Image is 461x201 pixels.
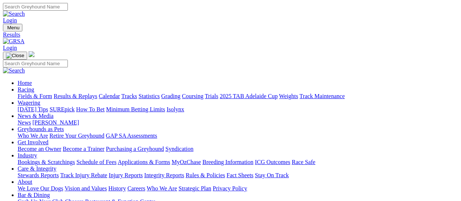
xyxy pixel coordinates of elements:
[3,31,458,38] a: Results
[18,146,458,152] div: Get Involved
[106,146,164,152] a: Purchasing a Greyhound
[18,133,458,139] div: Greyhounds as Pets
[118,159,170,165] a: Applications & Forms
[54,93,97,99] a: Results & Replays
[29,51,34,57] img: logo-grsa-white.png
[18,159,75,165] a: Bookings & Scratchings
[292,159,315,165] a: Race Safe
[99,93,120,99] a: Calendar
[18,106,458,113] div: Wagering
[63,146,105,152] a: Become a Trainer
[147,185,177,191] a: Who We Are
[3,60,68,67] input: Search
[279,93,298,99] a: Weights
[18,100,40,106] a: Wagering
[18,133,48,139] a: Who We Are
[202,159,253,165] a: Breeding Information
[106,133,157,139] a: GAP SA Assessments
[3,45,17,51] a: Login
[3,24,22,31] button: Toggle navigation
[18,172,59,178] a: Stewards Reports
[182,93,204,99] a: Coursing
[65,185,107,191] a: Vision and Values
[18,152,37,159] a: Industry
[300,93,345,99] a: Track Maintenance
[18,165,56,172] a: Care & Integrity
[6,53,24,59] img: Close
[18,126,64,132] a: Greyhounds as Pets
[18,146,61,152] a: Become an Owner
[127,185,145,191] a: Careers
[3,52,27,60] button: Toggle navigation
[18,93,458,100] div: Racing
[144,172,184,178] a: Integrity Reports
[76,106,105,112] a: How To Bet
[220,93,278,99] a: 2025 TAB Adelaide Cup
[3,3,68,11] input: Search
[205,93,218,99] a: Trials
[109,172,143,178] a: Injury Reports
[18,185,63,191] a: We Love Our Dogs
[161,93,180,99] a: Grading
[255,172,289,178] a: Stay On Track
[7,25,19,30] span: Menu
[18,93,52,99] a: Fields & Form
[165,146,193,152] a: Syndication
[172,159,201,165] a: MyOzChase
[76,159,116,165] a: Schedule of Fees
[18,185,458,192] div: About
[3,38,25,45] img: GRSA
[121,93,137,99] a: Tracks
[139,93,160,99] a: Statistics
[18,139,48,145] a: Get Involved
[18,192,50,198] a: Bar & Dining
[18,80,32,86] a: Home
[186,172,225,178] a: Rules & Policies
[213,185,247,191] a: Privacy Policy
[50,106,74,112] a: SUREpick
[50,133,105,139] a: Retire Your Greyhound
[3,67,25,74] img: Search
[18,172,458,179] div: Care & Integrity
[108,185,126,191] a: History
[32,119,79,126] a: [PERSON_NAME]
[227,172,253,178] a: Fact Sheets
[106,106,165,112] a: Minimum Betting Limits
[179,185,211,191] a: Strategic Plan
[18,119,458,126] div: News & Media
[255,159,290,165] a: ICG Outcomes
[18,106,48,112] a: [DATE] Tips
[18,119,31,126] a: News
[18,159,458,165] div: Industry
[167,106,184,112] a: Isolynx
[60,172,107,178] a: Track Injury Rebate
[3,11,25,17] img: Search
[18,86,34,93] a: Racing
[3,17,17,23] a: Login
[18,113,54,119] a: News & Media
[18,179,32,185] a: About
